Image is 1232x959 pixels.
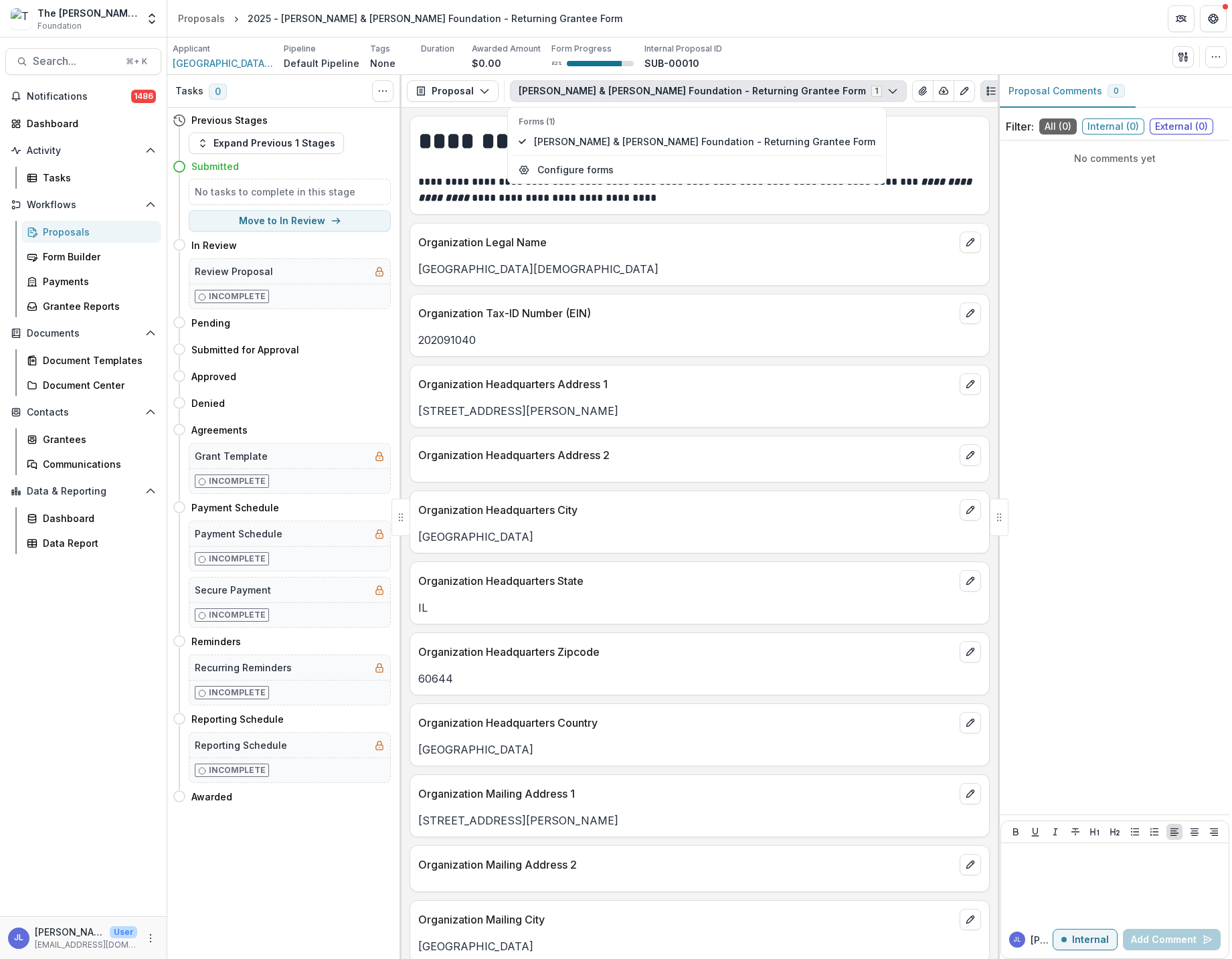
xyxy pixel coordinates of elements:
p: 82 % [551,59,561,68]
h5: Recurring Reminders [195,661,292,675]
p: Internal [1072,934,1109,946]
span: Data & Reporting [27,486,140,497]
p: [GEOGRAPHIC_DATA][DEMOGRAPHIC_DATA] [418,261,981,277]
p: [GEOGRAPHIC_DATA] [418,742,981,758]
div: Janice Lombardo [1013,936,1021,943]
div: Payments [43,274,151,288]
span: Notifications [27,91,131,102]
p: Organization Headquarters Country [418,715,954,731]
div: Document Templates [43,353,151,367]
span: Workflows [27,199,140,211]
p: Incomplete [209,475,266,487]
a: Payments [21,270,161,292]
p: Organization Mailing Address 1 [418,786,954,802]
p: [PERSON_NAME] [35,925,104,939]
button: Heading 1 [1087,824,1103,840]
div: Proposals [178,11,225,25]
h4: Denied [191,396,225,410]
h4: Previous Stages [191,113,268,127]
button: Plaintext view [980,80,1002,102]
h5: Secure Payment [195,583,271,597]
h4: Reporting Schedule [191,712,284,726]
p: Filter: [1006,118,1034,135]
span: [PERSON_NAME] & [PERSON_NAME] Foundation - Returning Grantee Form [534,135,875,149]
button: Open Workflows [5,194,161,215]
span: Internal ( 0 ) [1082,118,1144,135]
span: [GEOGRAPHIC_DATA][DEMOGRAPHIC_DATA] [173,56,273,70]
div: Dashboard [27,116,151,130]
p: 60644 [418,671,981,687]
p: [GEOGRAPHIC_DATA] [418,938,981,954]
button: edit [960,302,981,324]
button: Align Right [1206,824,1222,840]
div: Data Report [43,536,151,550]
p: No comments yet [1006,151,1224,165]
p: IL [418,600,981,616]
a: Dashboard [21,507,161,529]
span: External ( 0 ) [1150,118,1213,135]
h4: Payment Schedule [191,501,279,515]
button: edit [960,444,981,466]
p: [STREET_ADDRESS][PERSON_NAME] [418,403,981,419]
a: Document Templates [21,349,161,371]
h4: Submitted [191,159,239,173]
p: Incomplete [209,290,266,302]
button: edit [960,373,981,395]
p: [EMAIL_ADDRESS][DOMAIN_NAME] [35,939,137,951]
p: Organization Headquarters City [418,502,954,518]
span: 1486 [131,90,156,103]
h5: Review Proposal [195,264,273,278]
p: Incomplete [209,553,266,565]
a: Dashboard [5,112,161,135]
button: Edit as form [954,80,975,102]
a: Data Report [21,532,161,554]
button: Underline [1027,824,1043,840]
img: The Charles W. & Patricia S. Bidwill [11,8,32,29]
h5: Reporting Schedule [195,738,287,752]
p: [PERSON_NAME] [1031,933,1053,947]
button: edit [960,232,981,253]
a: Document Center [21,374,161,396]
h4: Agreements [191,423,248,437]
div: The [PERSON_NAME] & [PERSON_NAME] [37,6,137,20]
button: Add Comment [1123,929,1221,950]
p: Organization Headquarters Address 2 [418,447,954,463]
p: Default Pipeline [284,56,359,70]
p: Incomplete [209,687,266,699]
button: Proposal Comments [998,75,1136,108]
span: 0 [209,84,227,100]
p: Incomplete [209,609,266,621]
p: [GEOGRAPHIC_DATA] [418,529,981,545]
p: Organization Tax-ID Number (EIN) [418,305,954,321]
button: Search... [5,48,161,75]
div: Dashboard [43,511,151,525]
p: Internal Proposal ID [644,43,722,55]
button: Move to In Review [189,210,391,232]
button: Partners [1168,5,1195,32]
button: Italicize [1047,824,1063,840]
a: Form Builder [21,246,161,268]
button: edit [960,854,981,875]
button: Bullet List [1127,824,1143,840]
button: Ordered List [1146,824,1162,840]
p: [STREET_ADDRESS][PERSON_NAME] [418,812,981,829]
div: Grantee Reports [43,299,151,313]
h5: No tasks to complete in this stage [195,185,385,199]
button: Bold [1008,824,1024,840]
button: Align Center [1186,824,1203,840]
button: edit [960,909,981,930]
button: Open Documents [5,323,161,344]
div: Janice Lombardo [14,934,23,942]
p: Form Progress [551,43,612,55]
h5: Grant Template [195,449,268,463]
div: Form Builder [43,250,151,264]
p: Pipeline [284,43,316,55]
button: Heading 2 [1107,824,1123,840]
button: Open Activity [5,140,161,161]
button: Align Left [1166,824,1182,840]
p: SUB-00010 [644,56,699,70]
button: edit [960,783,981,804]
p: Forms (1) [519,116,875,128]
button: edit [960,570,981,592]
p: Incomplete [209,764,266,776]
